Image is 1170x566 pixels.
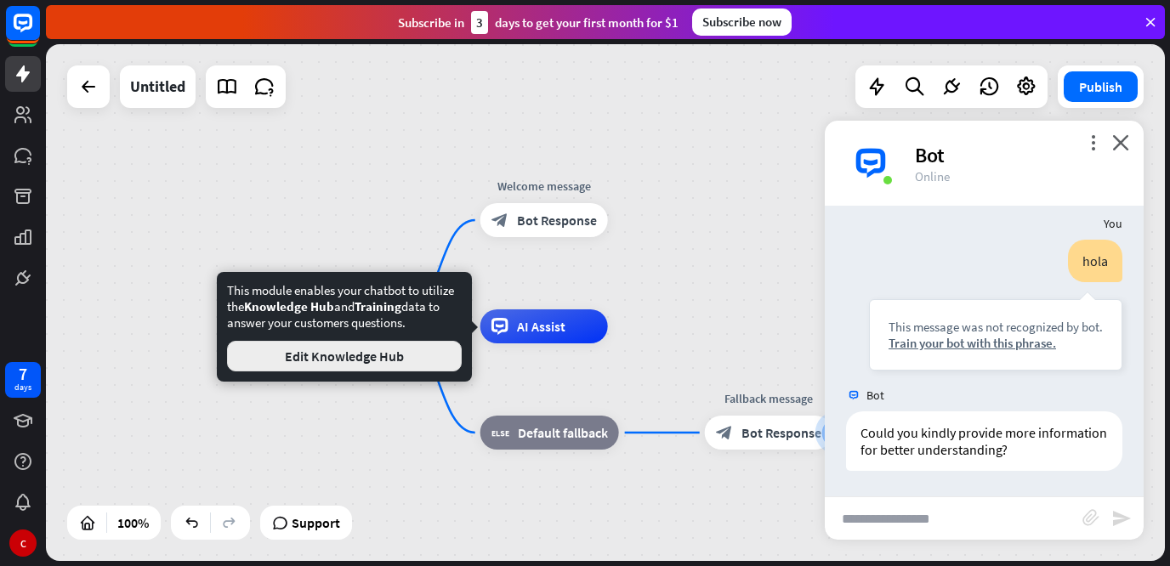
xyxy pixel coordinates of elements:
a: 7 days [5,362,41,398]
i: block_attachment [1082,509,1099,526]
span: AI Assist [517,318,565,335]
div: C [9,529,37,557]
button: Open LiveChat chat widget [14,7,65,58]
div: 3 [471,11,488,34]
div: Subscribe now [692,8,792,36]
div: 7 [19,366,27,382]
div: Subscribe in days to get your first month for $1 [398,11,679,34]
i: send [1111,508,1132,529]
div: hola [1068,240,1122,282]
span: Bot Response [741,424,821,441]
div: This module enables your chatbot to utilize the and data to answer your customers questions. [227,282,462,371]
span: Bot [866,388,884,403]
div: 100% [112,509,154,536]
div: Fallback message [692,390,845,407]
button: Publish [1064,71,1138,102]
span: Training [355,298,401,314]
div: Bot [915,142,1123,168]
div: Could you kindly provide more information for better understanding? [846,411,1122,471]
i: block_bot_response [491,212,508,229]
span: Support [292,509,340,536]
div: Untitled [130,65,185,108]
div: Online [915,168,1123,184]
div: This message was not recognized by bot. [889,319,1103,335]
div: days [14,382,31,393]
span: Knowledge Hub [244,298,334,314]
div: Train your bot with this phrase. [889,335,1103,351]
i: close [1112,134,1129,150]
i: block_bot_response [716,424,733,441]
div: Welcome message [468,178,621,195]
span: Default fallback [518,424,608,441]
span: You [1104,216,1122,231]
button: Edit Knowledge Hub [227,341,462,371]
i: block_fallback [491,424,509,441]
span: Bot Response [517,212,597,229]
i: more_vert [1085,134,1101,150]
